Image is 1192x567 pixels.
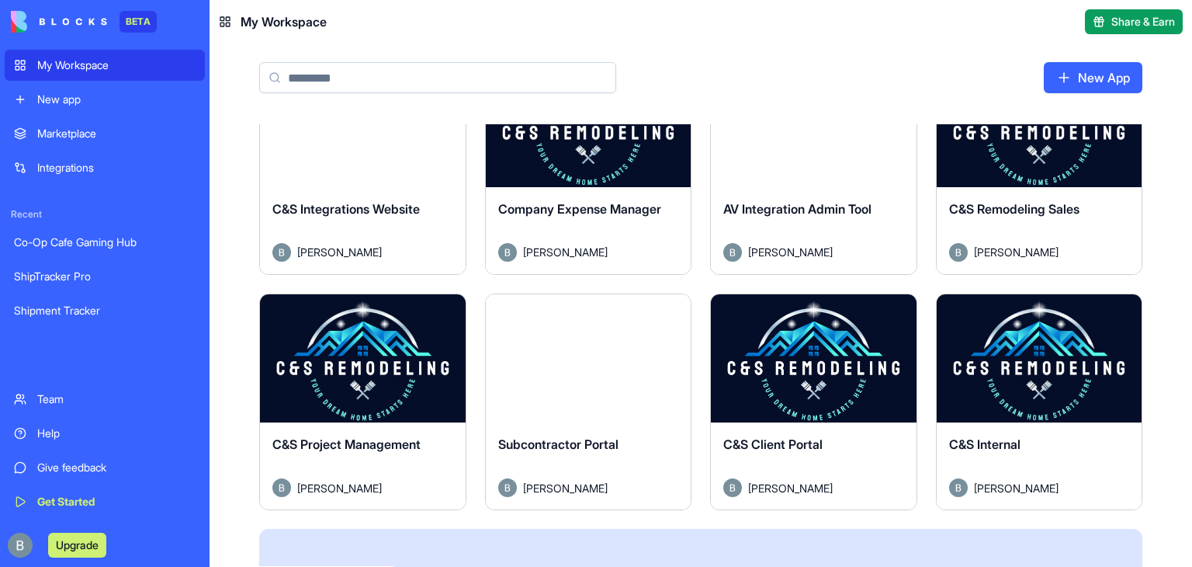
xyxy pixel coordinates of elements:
span: [PERSON_NAME] [748,480,833,496]
a: BETA [11,11,157,33]
div: My Workspace [37,57,196,73]
div: ShipTracker Pro [14,269,196,284]
a: Team [5,384,205,415]
div: New app [37,92,196,107]
a: My Workspace [5,50,205,81]
img: Avatar [723,243,742,262]
a: Shipment Tracker [5,295,205,326]
a: C&S Client PortalAvatar[PERSON_NAME] [710,294,917,510]
div: Help [37,426,196,441]
a: Give feedback [5,452,205,483]
div: Integrations [37,160,196,176]
a: Help [5,418,205,449]
span: [PERSON_NAME] [748,244,833,260]
img: logo [11,11,107,33]
span: C&S Remodeling Sales [949,201,1079,217]
img: Avatar [949,243,968,262]
a: Company Expense ManagerAvatar[PERSON_NAME] [485,58,692,275]
a: AV Integration Admin ToolAvatar[PERSON_NAME] [710,58,917,275]
span: [PERSON_NAME] [523,480,608,496]
img: Avatar [723,478,742,497]
div: Co-Op Cafe Gaming Hub [14,235,196,250]
a: Co-Op Cafe Gaming Hub [5,227,205,258]
img: Avatar [498,243,517,262]
span: Subcontractor Portal [498,437,619,452]
a: Marketplace [5,118,205,149]
img: Avatar [949,478,968,497]
a: C&S Project ManagementAvatar[PERSON_NAME] [259,294,466,510]
a: Integrations [5,152,205,183]
span: [PERSON_NAME] [297,244,382,260]
img: Avatar [272,243,291,262]
a: Subcontractor PortalAvatar[PERSON_NAME] [485,294,692,510]
img: Avatar [272,478,291,497]
img: Avatar [498,478,517,497]
button: Share & Earn [1085,9,1183,34]
button: Upgrade [48,533,106,558]
span: [PERSON_NAME] [523,244,608,260]
span: C&S Internal [949,437,1020,452]
span: [PERSON_NAME] [974,244,1059,260]
a: ShipTracker Pro [5,261,205,292]
a: New App [1044,62,1142,93]
div: Shipment Tracker [14,303,196,318]
span: My Workspace [241,12,327,31]
span: C&S Project Management [272,437,421,452]
a: C&S Integrations WebsiteAvatar[PERSON_NAME] [259,58,466,275]
a: C&S InternalAvatar[PERSON_NAME] [936,294,1143,510]
a: C&S Remodeling SalesAvatar[PERSON_NAME] [936,58,1143,275]
div: BETA [120,11,157,33]
span: C&S Client Portal [723,437,823,452]
a: New app [5,84,205,115]
span: Company Expense Manager [498,201,661,217]
a: Get Started [5,486,205,517]
div: Get Started [37,494,196,510]
div: Team [37,391,196,407]
span: [PERSON_NAME] [297,480,382,496]
div: Marketplace [37,126,196,141]
span: C&S Integrations Website [272,201,420,217]
span: [PERSON_NAME] [974,480,1059,496]
span: Share & Earn [1111,14,1175,30]
div: Give feedback [37,460,196,475]
span: Recent [5,208,205,221]
img: ACg8ocIug40qN1SCXJiinWdltW7QsPxROn8ZAVDlgOtPD8eQfXIZmw=s96-c [8,533,33,558]
span: AV Integration Admin Tool [723,201,871,217]
a: Upgrade [48,537,106,552]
